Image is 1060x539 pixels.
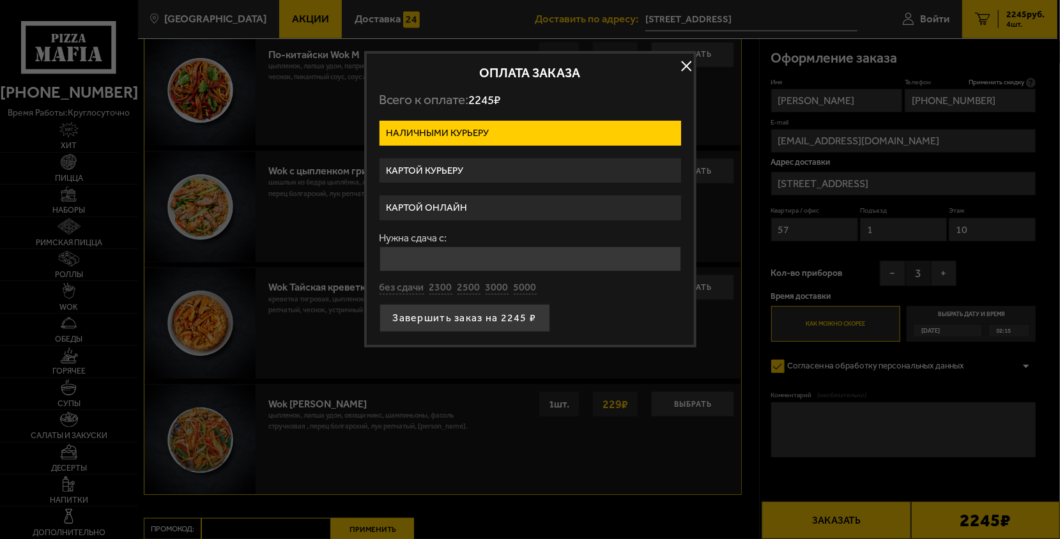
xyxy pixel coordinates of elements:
[380,233,681,243] label: Нужна сдача с:
[469,93,501,107] span: 2245 ₽
[457,281,480,295] button: 2500
[380,195,681,220] label: Картой онлайн
[429,281,452,295] button: 2300
[380,121,681,146] label: Наличными курьеру
[380,92,681,108] p: Всего к оплате:
[514,281,537,295] button: 5000
[380,281,424,295] button: без сдачи
[380,66,681,79] h2: Оплата заказа
[380,304,550,332] button: Завершить заказ на 2245 ₽
[486,281,509,295] button: 3000
[380,158,681,183] label: Картой курьеру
